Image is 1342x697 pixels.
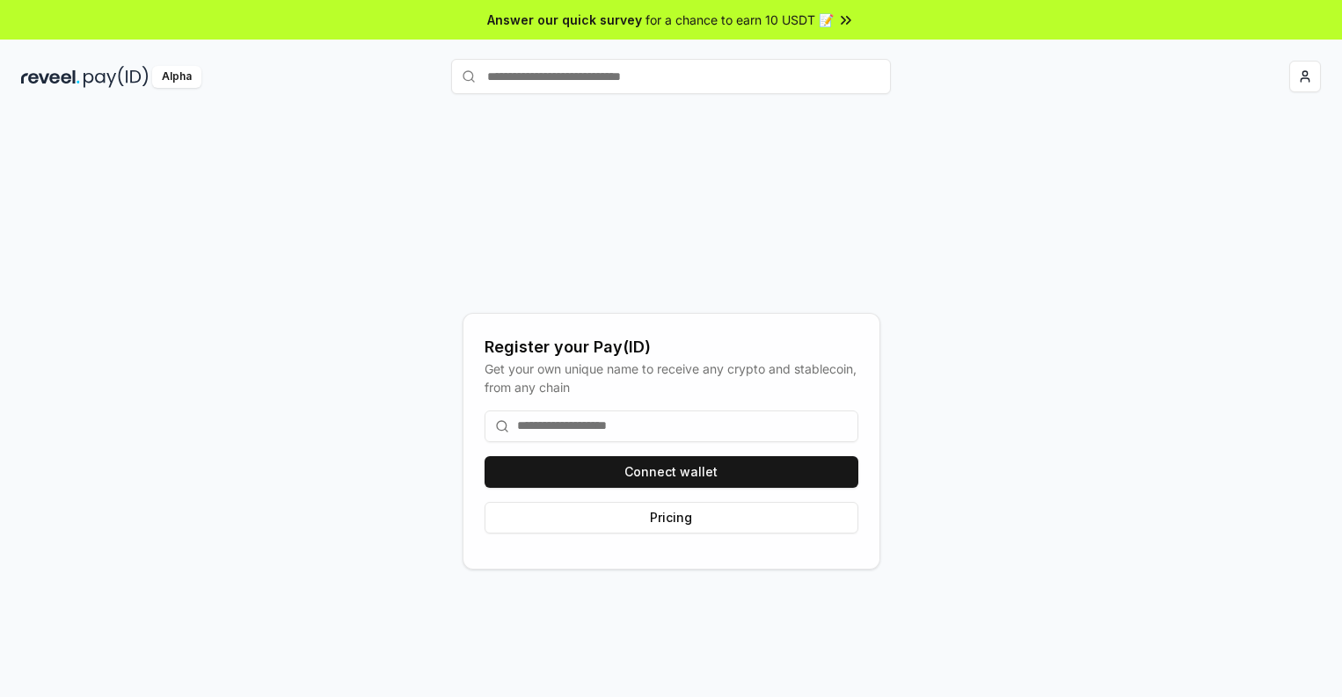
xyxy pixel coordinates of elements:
div: Get your own unique name to receive any crypto and stablecoin, from any chain [485,359,858,396]
img: pay_id [84,66,149,88]
button: Pricing [485,502,858,534]
div: Register your Pay(ID) [485,335,858,359]
button: Connect wallet [485,456,858,488]
img: reveel_dark [21,66,80,88]
span: Answer our quick survey [487,11,642,29]
span: for a chance to earn 10 USDT 📝 [645,11,834,29]
div: Alpha [152,66,201,88]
